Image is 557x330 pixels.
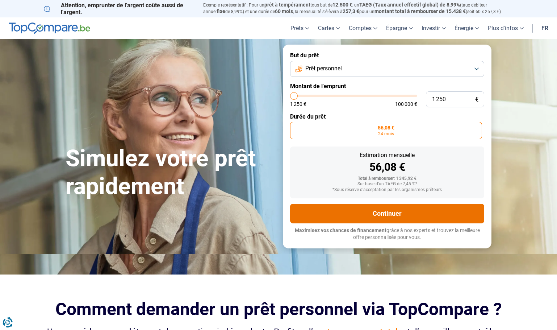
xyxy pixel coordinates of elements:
a: Énergie [450,17,483,39]
a: Plus d'infos [483,17,528,39]
div: Estimation mensuelle [296,152,478,158]
div: Total à rembourser: 1 345,92 € [296,176,478,181]
span: Maximisez vos chances de financement [295,227,386,233]
span: 24 mois [378,132,394,136]
span: 60 mois [275,8,293,14]
div: *Sous réserve d'acceptation par les organismes prêteurs [296,187,478,193]
label: Durée du prêt [290,113,484,120]
span: fixe [217,8,225,14]
p: Attention, emprunter de l'argent coûte aussi de l'argent. [44,2,194,16]
span: € [475,96,478,103]
span: 100 000 € [395,102,417,107]
div: Sur base d'un TAEG de 7,45 %* [296,182,478,187]
span: Prêt personnel [305,65,342,73]
div: 56,08 € [296,162,478,173]
span: TAEG (Taux annuel effectif global) de 8,99% [359,2,460,8]
span: 257,3 € [343,8,359,14]
label: Montant de l'emprunt [290,83,484,90]
span: 1 250 € [290,102,306,107]
a: Comptes [344,17,382,39]
h2: Comment demander un prêt personnel via TopCompare ? [44,299,513,319]
span: montant total à rembourser de 15.438 € [374,8,466,14]
a: Prêts [286,17,314,39]
h1: Simulez votre prêt rapidement [66,145,274,201]
a: fr [537,17,553,39]
p: Exemple représentatif : Pour un tous but de , un (taux débiteur annuel de 8,99%) et une durée de ... [203,2,513,15]
button: Continuer [290,204,484,223]
a: Épargne [382,17,417,39]
a: Cartes [314,17,344,39]
a: Investir [417,17,450,39]
span: prêt à tempérament [264,2,310,8]
p: grâce à nos experts et trouvez la meilleure offre personnalisée pour vous. [290,227,484,241]
img: TopCompare [9,22,90,34]
button: Prêt personnel [290,61,484,77]
span: 56,08 € [378,125,394,130]
label: But du prêt [290,52,484,59]
span: 12.500 € [332,2,352,8]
